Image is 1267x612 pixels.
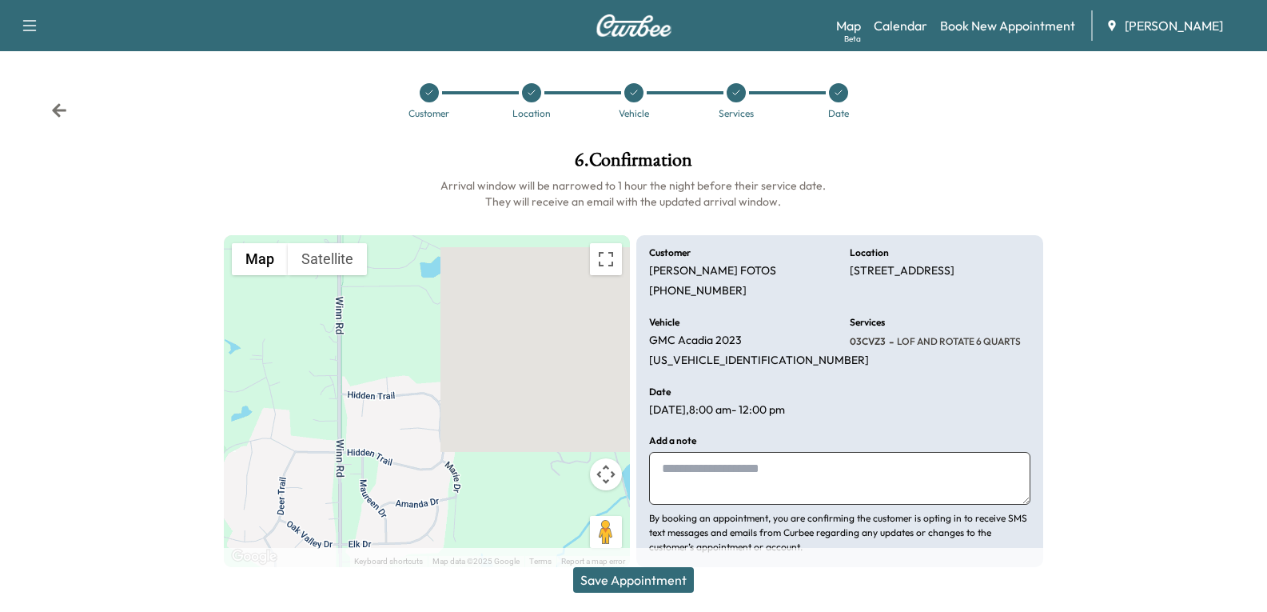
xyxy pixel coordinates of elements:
p: GMC Acadia 2023 [649,334,742,348]
div: Location [512,109,551,118]
a: Open this area in Google Maps (opens a new window) [228,546,281,567]
div: Customer [408,109,449,118]
p: [DATE] , 8:00 am - 12:00 pm [649,403,785,418]
p: [US_VEHICLE_IDENTIFICATION_NUMBER] [649,354,869,368]
p: [PHONE_NUMBER] [649,284,747,298]
div: Vehicle [619,109,649,118]
button: Drag Pegman onto the map to open Street View [590,516,622,548]
p: [PERSON_NAME] FOTOS [649,264,776,278]
h6: Customer [649,248,691,258]
p: [STREET_ADDRESS] [850,264,954,278]
span: 03CVZ3 [850,335,886,348]
span: LOF AND ROTATE 6 QUARTS [894,335,1021,348]
div: Services [719,109,754,118]
button: Toggle fullscreen view [590,243,622,275]
div: Beta [844,33,861,45]
span: - [886,334,894,350]
img: Curbee Logo [596,14,672,37]
div: Date [828,109,849,118]
h6: Services [850,318,885,327]
span: [PERSON_NAME] [1125,16,1223,35]
h1: 6 . Confirmation [224,150,1043,178]
p: By booking an appointment, you are confirming the customer is opting in to receive SMS text messa... [649,511,1030,554]
h6: Date [649,387,671,397]
button: Map camera controls [590,458,622,490]
button: Show satellite imagery [288,243,367,275]
a: Calendar [874,16,927,35]
button: Save Appointment [573,567,694,593]
img: Google [228,546,281,567]
div: Back [51,102,67,118]
a: MapBeta [836,16,861,35]
h6: Add a note [649,436,696,446]
h6: Arrival window will be narrowed to 1 hour the night before their service date. They will receive ... [224,178,1043,210]
h6: Vehicle [649,318,679,327]
h6: Location [850,248,889,258]
a: Book New Appointment [940,16,1075,35]
button: Show street map [232,243,288,275]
